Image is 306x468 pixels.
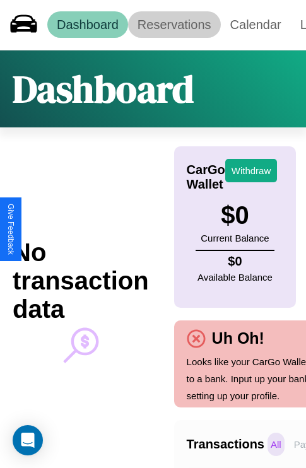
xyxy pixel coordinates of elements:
[47,11,128,38] a: Dashboard
[13,238,149,324] h2: No transaction data
[225,159,278,182] button: Withdraw
[197,269,273,286] p: Available Balance
[187,163,225,192] h4: CarGo Wallet
[221,11,291,38] a: Calendar
[187,437,264,452] h4: Transactions
[206,329,271,348] h4: Uh Oh!
[268,433,285,456] p: All
[6,204,15,255] div: Give Feedback
[201,201,269,230] h3: $ 0
[13,425,43,455] div: Open Intercom Messenger
[197,254,273,269] h4: $ 0
[128,11,221,38] a: Reservations
[201,230,269,247] p: Current Balance
[13,63,194,115] h1: Dashboard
